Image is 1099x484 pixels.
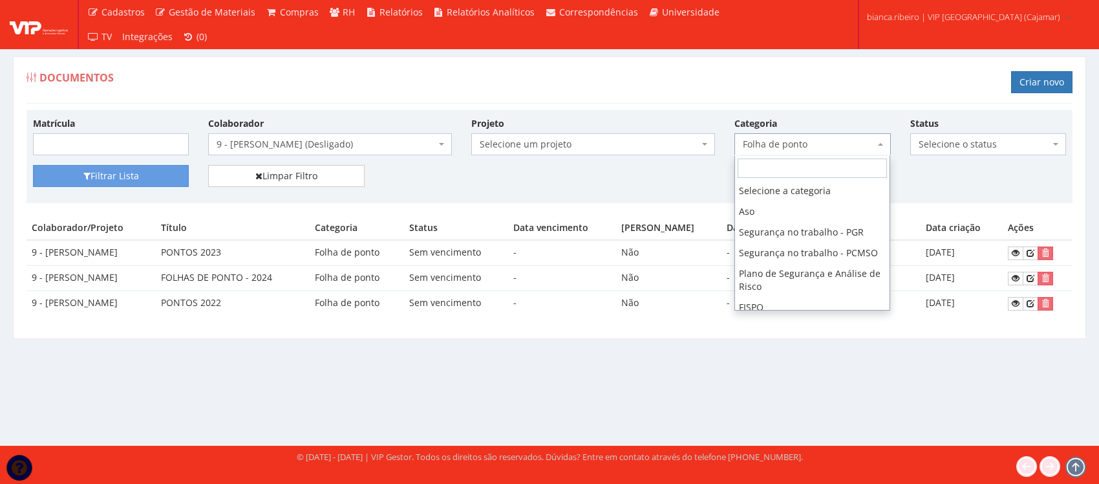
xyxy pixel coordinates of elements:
[197,30,207,43] span: (0)
[721,216,761,240] th: Data
[919,138,1050,151] span: Selecione o status
[178,25,213,49] a: (0)
[33,117,75,130] label: Matrícula
[156,266,310,291] td: FOLHAS DE PONTO - 2024
[735,243,890,263] li: Segurança no trabalho - PCMSO
[310,266,405,291] td: Folha de ponto
[310,291,405,316] td: Folha de ponto
[117,25,178,49] a: Integrações
[156,216,310,240] th: Título
[404,291,508,316] td: Sem vencimento
[33,165,189,187] button: Filtrar Lista
[27,216,156,240] th: Colaborador/Projeto
[27,240,156,265] td: 9 - [PERSON_NAME]
[280,6,319,18] span: Compras
[343,6,355,18] span: RH
[921,266,1003,291] td: [DATE]
[447,6,535,18] span: Relatórios Analíticos
[310,240,405,265] td: Folha de ponto
[471,117,504,130] label: Projeto
[559,6,638,18] span: Correspondências
[82,25,117,49] a: TV
[208,133,452,155] span: 9 - WANDER JURADO DE SOUZA (Desligado)
[379,6,423,18] span: Relatórios
[735,263,890,297] li: Plano de Segurança e Análise de Risco
[721,291,761,316] td: -
[169,6,255,18] span: Gestão de Materiais
[921,291,1003,316] td: [DATE]
[616,266,721,291] td: Não
[662,6,720,18] span: Universidade
[404,240,508,265] td: Sem vencimento
[508,266,616,291] td: -
[217,138,436,151] span: 9 - WANDER JURADO DE SOUZA (Desligado)
[508,216,616,240] th: Data vencimento
[208,117,264,130] label: Colaborador
[735,222,890,243] li: Segurança no trabalho - PGR
[508,240,616,265] td: -
[910,133,1066,155] span: Selecione o status
[156,240,310,265] td: PONTOS 2023
[616,240,721,265] td: Não
[734,117,777,130] label: Categoria
[735,297,890,318] li: FISPQ
[1011,71,1072,93] a: Criar novo
[122,30,173,43] span: Integrações
[743,138,874,151] span: Folha de ponto
[297,451,803,463] div: © [DATE] - [DATE] | VIP Gestor. Todos os direitos são reservados. Dúvidas? Entre em contato atrav...
[734,133,890,155] span: Folha de ponto
[39,71,114,85] span: Documentos
[1003,216,1072,240] th: Ações
[616,216,721,240] th: [PERSON_NAME]
[910,117,939,130] label: Status
[27,291,156,316] td: 9 - [PERSON_NAME]
[921,216,1003,240] th: Data criação
[735,201,890,222] li: Aso
[735,181,890,201] li: Selecione a categoria
[27,266,156,291] td: 9 - [PERSON_NAME]
[156,291,310,316] td: PONTOS 2022
[721,240,761,265] td: -
[616,291,721,316] td: Não
[404,266,508,291] td: Sem vencimento
[471,133,715,155] span: Selecione um projeto
[101,30,112,43] span: TV
[208,165,364,187] a: Limpar Filtro
[10,15,68,34] img: logo
[921,240,1003,265] td: [DATE]
[101,6,145,18] span: Cadastros
[404,216,508,240] th: Status
[721,266,761,291] td: -
[867,10,1060,23] span: bianca.ribeiro | VIP [GEOGRAPHIC_DATA] (Cajamar)
[480,138,699,151] span: Selecione um projeto
[310,216,405,240] th: Categoria
[508,291,616,316] td: -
